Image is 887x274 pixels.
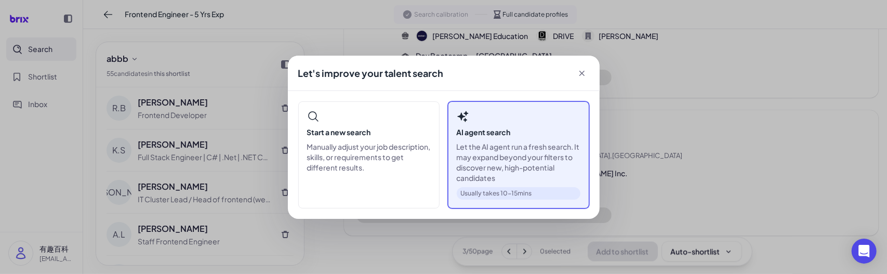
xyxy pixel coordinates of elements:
div: Usually takes 10-15mins [457,187,580,200]
h3: Start a new search [307,127,431,137]
p: Let the AI agent run a fresh search. It may expand beyond your filters to discover new, high-pote... [457,141,580,183]
span: Let's improve your talent search [298,67,444,79]
p: Manually adjust your job description, skills, or requirements to get different results. [307,141,431,173]
h3: AI agent search [457,127,580,137]
div: Open Intercom Messenger [852,239,877,264]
